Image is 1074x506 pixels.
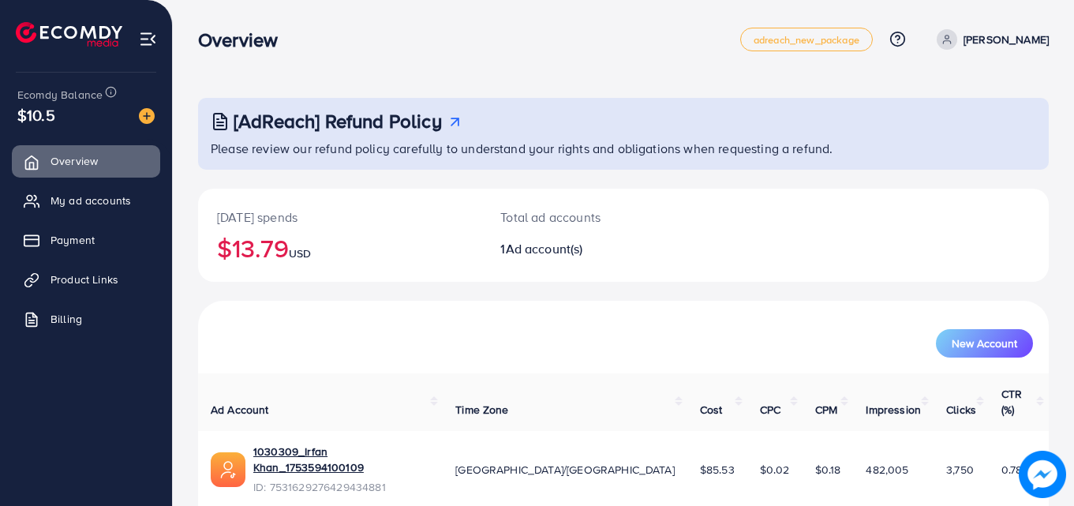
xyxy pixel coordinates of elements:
[1001,462,1023,478] span: 0.78
[500,242,675,257] h2: 1
[289,246,311,261] span: USD
[17,87,103,103] span: Ecomdy Balance
[1019,451,1066,498] img: image
[51,272,118,287] span: Product Links
[51,153,98,169] span: Overview
[930,29,1049,50] a: [PERSON_NAME]
[455,402,508,418] span: Time Zone
[51,232,95,248] span: Payment
[211,452,245,487] img: ic-ads-acc.e4c84228.svg
[12,264,160,295] a: Product Links
[217,233,462,263] h2: $13.79
[253,479,430,495] span: ID: 7531629276429434881
[952,338,1017,349] span: New Account
[17,103,55,126] span: $10.5
[506,240,583,257] span: Ad account(s)
[754,35,859,45] span: adreach_new_package
[866,402,921,418] span: Impression
[700,462,735,478] span: $85.53
[253,444,430,476] a: 1030309_Irfan Khan_1753594100109
[700,402,723,418] span: Cost
[760,462,790,478] span: $0.02
[12,185,160,216] a: My ad accounts
[740,28,873,51] a: adreach_new_package
[12,145,160,177] a: Overview
[234,110,442,133] h3: [AdReach] Refund Policy
[1001,386,1022,418] span: CTR (%)
[16,22,122,47] img: logo
[760,402,780,418] span: CPC
[211,139,1039,158] p: Please review our refund policy carefully to understand your rights and obligations when requesti...
[51,311,82,327] span: Billing
[815,402,837,418] span: CPM
[946,462,974,478] span: 3,750
[455,462,675,478] span: [GEOGRAPHIC_DATA]/[GEOGRAPHIC_DATA]
[217,208,462,227] p: [DATE] spends
[964,30,1049,49] p: [PERSON_NAME]
[198,28,290,51] h3: Overview
[12,224,160,256] a: Payment
[500,208,675,227] p: Total ad accounts
[139,30,157,48] img: menu
[139,108,155,124] img: image
[815,462,841,478] span: $0.18
[946,402,976,418] span: Clicks
[12,303,160,335] a: Billing
[51,193,131,208] span: My ad accounts
[936,329,1033,358] button: New Account
[211,402,269,418] span: Ad Account
[866,462,908,478] span: 482,005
